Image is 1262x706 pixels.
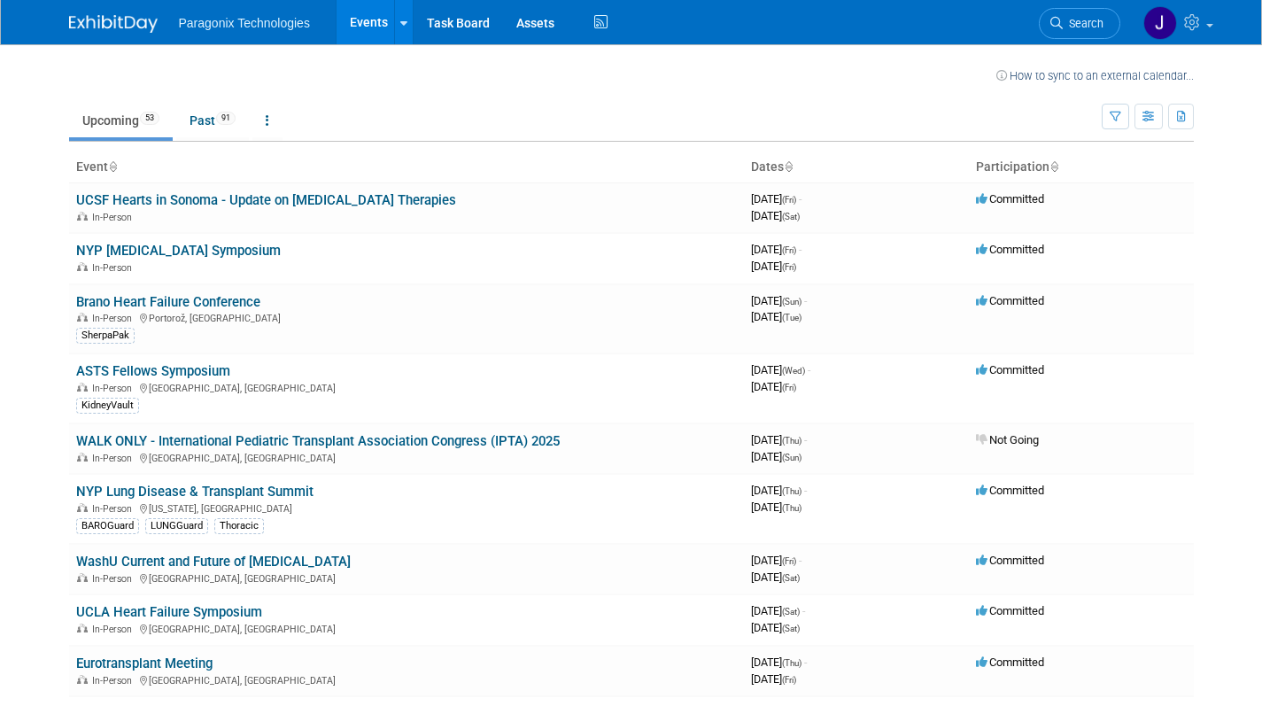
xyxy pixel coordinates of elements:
div: [GEOGRAPHIC_DATA], [GEOGRAPHIC_DATA] [76,570,737,585]
a: UCSF Hearts in Sonoma - Update on [MEDICAL_DATA] Therapies [76,192,456,208]
span: In-Person [92,573,137,585]
span: [DATE] [751,484,807,497]
span: [DATE] [751,656,807,669]
span: Committed [976,294,1044,307]
a: WashU Current and Future of [MEDICAL_DATA] [76,554,351,570]
span: In-Person [92,675,137,687]
div: KidneyVault [76,398,139,414]
span: Committed [976,243,1044,256]
img: In-Person Event [77,313,88,322]
img: Joshua Jones [1143,6,1177,40]
span: Committed [976,192,1044,206]
span: In-Person [92,212,137,223]
span: In-Person [92,624,137,635]
a: Brano Heart Failure Conference [76,294,260,310]
a: WALK ONLY - International Pediatric Transplant Association Congress (IPTA) 2025 [76,433,560,449]
span: (Thu) [782,503,801,513]
span: (Sun) [782,297,801,306]
span: - [804,656,807,669]
a: Eurotransplant Meeting [76,656,213,671]
span: In-Person [92,262,137,274]
span: Committed [976,656,1044,669]
span: (Sat) [782,624,800,633]
span: (Tue) [782,313,801,322]
div: Portorož, [GEOGRAPHIC_DATA] [76,310,737,324]
span: (Sat) [782,607,800,617]
span: (Thu) [782,658,801,668]
span: [DATE] [751,260,796,273]
span: (Thu) [782,436,801,446]
img: In-Person Event [77,573,88,582]
a: NYP [MEDICAL_DATA] Symposium [76,243,281,259]
span: (Fri) [782,675,796,685]
a: Sort by Participation Type [1049,159,1058,174]
span: 91 [216,112,236,125]
img: In-Person Event [77,383,88,392]
img: In-Person Event [77,624,88,632]
span: [DATE] [751,500,801,514]
img: In-Person Event [77,453,88,462]
span: [DATE] [751,192,801,206]
span: 53 [140,112,159,125]
span: (Fri) [782,383,796,392]
span: Committed [976,604,1044,617]
span: - [799,192,801,206]
span: (Thu) [782,486,801,496]
span: [DATE] [751,621,800,634]
a: Past91 [176,104,249,137]
div: [US_STATE], [GEOGRAPHIC_DATA] [76,500,737,515]
span: Committed [976,554,1044,567]
span: In-Person [92,383,137,394]
a: UCLA Heart Failure Symposium [76,604,262,620]
span: [DATE] [751,554,801,567]
div: [GEOGRAPHIC_DATA], [GEOGRAPHIC_DATA] [76,450,737,464]
a: Search [1039,8,1120,39]
span: - [804,294,807,307]
div: Thoracic [214,518,264,534]
span: Paragonix Technologies [179,16,310,30]
span: Committed [976,363,1044,376]
span: [DATE] [751,433,807,446]
span: (Fri) [782,556,796,566]
span: [DATE] [751,450,801,463]
span: (Fri) [782,262,796,272]
span: (Wed) [782,366,805,376]
span: [DATE] [751,604,805,617]
span: [DATE] [751,363,810,376]
div: BAROGuard [76,518,139,534]
span: Search [1063,17,1103,30]
a: NYP Lung Disease & Transplant Summit [76,484,314,500]
span: [DATE] [751,310,801,323]
img: ExhibitDay [69,15,158,33]
div: [GEOGRAPHIC_DATA], [GEOGRAPHIC_DATA] [76,621,737,635]
a: ASTS Fellows Symposium [76,363,230,379]
div: LUNGGuard [145,518,208,534]
span: (Fri) [782,195,796,205]
span: - [804,433,807,446]
th: Participation [969,152,1194,182]
span: [DATE] [751,380,796,393]
span: [DATE] [751,243,801,256]
div: SherpaPak [76,328,135,344]
img: In-Person Event [77,262,88,271]
th: Event [69,152,744,182]
img: In-Person Event [77,503,88,512]
span: (Sat) [782,573,800,583]
img: In-Person Event [77,212,88,221]
span: [DATE] [751,209,800,222]
span: [DATE] [751,570,800,584]
img: In-Person Event [77,675,88,684]
span: - [804,484,807,497]
span: - [799,243,801,256]
span: (Sun) [782,453,801,462]
div: [GEOGRAPHIC_DATA], [GEOGRAPHIC_DATA] [76,380,737,394]
span: Not Going [976,433,1039,446]
th: Dates [744,152,969,182]
span: - [808,363,810,376]
div: [GEOGRAPHIC_DATA], [GEOGRAPHIC_DATA] [76,672,737,687]
span: In-Person [92,503,137,515]
span: In-Person [92,453,137,464]
a: Sort by Event Name [108,159,117,174]
span: [DATE] [751,672,796,686]
span: [DATE] [751,294,807,307]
